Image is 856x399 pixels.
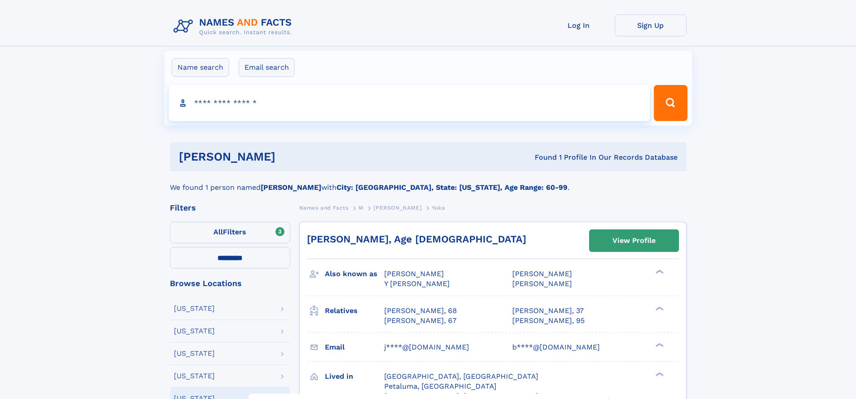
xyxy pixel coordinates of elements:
[169,85,650,121] input: search input
[512,316,585,326] a: [PERSON_NAME], 95
[432,205,445,211] span: Yuka
[654,85,687,121] button: Search Button
[615,14,687,36] a: Sign Up
[170,204,290,212] div: Filters
[543,14,615,36] a: Log In
[384,279,450,288] span: Y [PERSON_NAME]
[384,269,444,278] span: [PERSON_NAME]
[373,202,421,213] a: [PERSON_NAME]
[174,372,215,380] div: [US_STATE]
[512,269,572,278] span: [PERSON_NAME]
[213,228,223,236] span: All
[653,371,664,377] div: ❯
[307,233,526,245] a: [PERSON_NAME], Age [DEMOGRAPHIC_DATA]
[261,183,321,192] b: [PERSON_NAME]
[174,327,215,335] div: [US_STATE]
[653,305,664,311] div: ❯
[384,382,497,390] span: Petaluma, [GEOGRAPHIC_DATA]
[179,151,405,162] h1: [PERSON_NAME]
[299,202,349,213] a: Names and Facts
[172,58,229,77] label: Name search
[384,372,538,381] span: [GEOGRAPHIC_DATA], [GEOGRAPHIC_DATA]
[170,222,290,243] label: Filters
[325,340,384,355] h3: Email
[325,369,384,384] h3: Lived in
[170,14,299,39] img: Logo Names and Facts
[170,171,687,193] div: We found 1 person named with .
[512,279,572,288] span: [PERSON_NAME]
[337,183,568,192] b: City: [GEOGRAPHIC_DATA], State: [US_STATE], Age Range: 60-99
[325,303,384,318] h3: Relatives
[239,58,295,77] label: Email search
[359,202,364,213] a: M
[612,230,656,251] div: View Profile
[359,205,364,211] span: M
[384,306,457,316] a: [PERSON_NAME], 68
[174,350,215,357] div: [US_STATE]
[384,316,457,326] a: [PERSON_NAME], 67
[590,230,679,251] a: View Profile
[653,342,664,348] div: ❯
[170,279,290,287] div: Browse Locations
[405,152,678,162] div: Found 1 Profile In Our Records Database
[373,205,421,211] span: [PERSON_NAME]
[653,269,664,275] div: ❯
[174,305,215,312] div: [US_STATE]
[512,306,584,316] a: [PERSON_NAME], 37
[325,266,384,282] h3: Also known as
